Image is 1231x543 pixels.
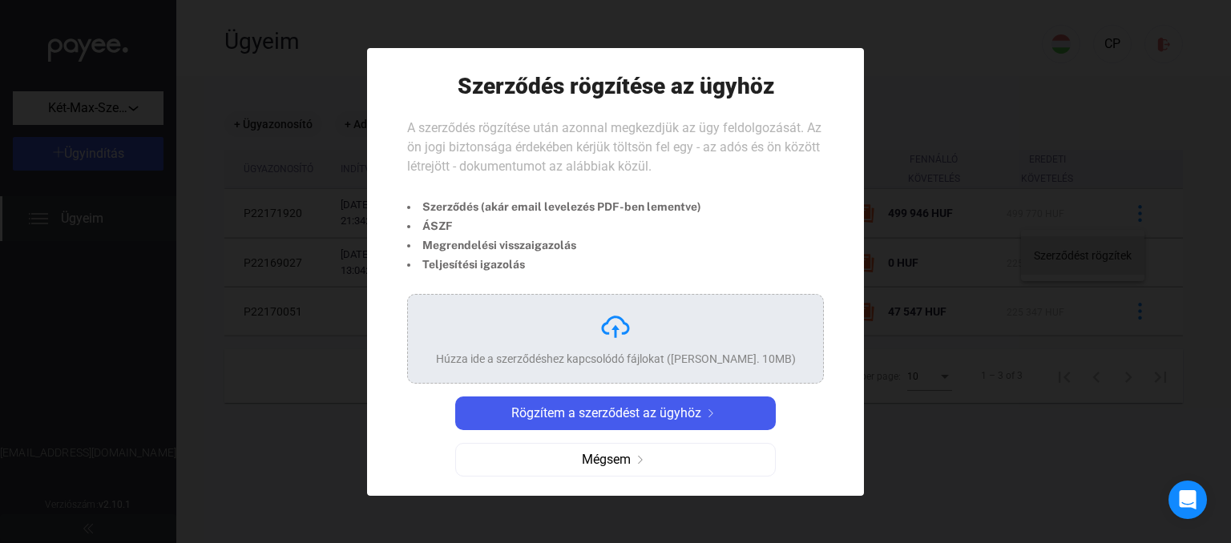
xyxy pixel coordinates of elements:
div: Húzza ide a szerződéshez kapcsolódó fájlokat ([PERSON_NAME]. 10MB) [436,351,796,367]
li: ÁSZF [407,216,701,235]
img: upload-cloud [599,311,632,343]
button: Rögzítem a szerződést az ügyhözarrow-right-white [455,396,776,430]
li: Megrendelési visszaigazolás [407,235,701,255]
img: arrow-right-grey [631,456,650,464]
button: Mégsemarrow-right-grey [455,443,776,477]
span: Mégsem [582,450,631,469]
img: arrow-right-white [701,409,720,417]
li: Teljesítési igazolás [407,255,701,274]
span: A szerződés rögzítése után azonnal megkezdjük az ügy feldolgozását. Az ön jogi biztonsága érdekéb... [407,120,821,174]
span: Rögzítem a szerződést az ügyhöz [511,404,701,423]
h1: Szerződés rögzítése az ügyhöz [458,72,774,100]
li: Szerződés (akár email levelezés PDF-ben lementve) [407,197,701,216]
div: Open Intercom Messenger [1168,481,1207,519]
